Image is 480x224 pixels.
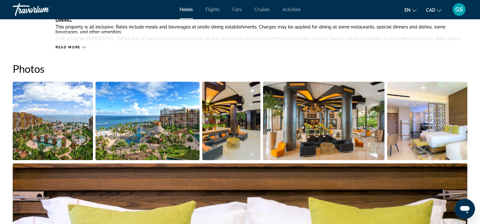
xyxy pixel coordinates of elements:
button: User Menu [451,3,467,16]
iframe: Button to launch messaging window [455,199,475,219]
button: Open full-screen image slider [263,81,385,160]
button: Change language [404,5,417,15]
span: en [404,8,411,13]
a: Hotels [180,7,193,12]
span: GS [455,6,463,13]
span: CAD [426,8,435,13]
a: Cars [232,7,242,12]
span: Read more [56,45,81,49]
a: Activities [282,7,301,12]
b: Dining [56,18,71,23]
h2: Photos [13,62,467,75]
button: Open full-screen image slider [95,81,200,160]
a: Travorium [13,1,76,18]
button: Open full-screen image slider [13,81,93,160]
button: Open full-screen image slider [202,81,260,160]
a: Flights [206,7,220,12]
button: Change currency [426,5,441,15]
a: Cruises [254,7,270,12]
p: This property is all inclusive. Rates include meals and beverages at onsite dining establishments... [56,24,467,34]
button: Read more [56,45,86,50]
button: Open full-screen image slider [387,81,467,160]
